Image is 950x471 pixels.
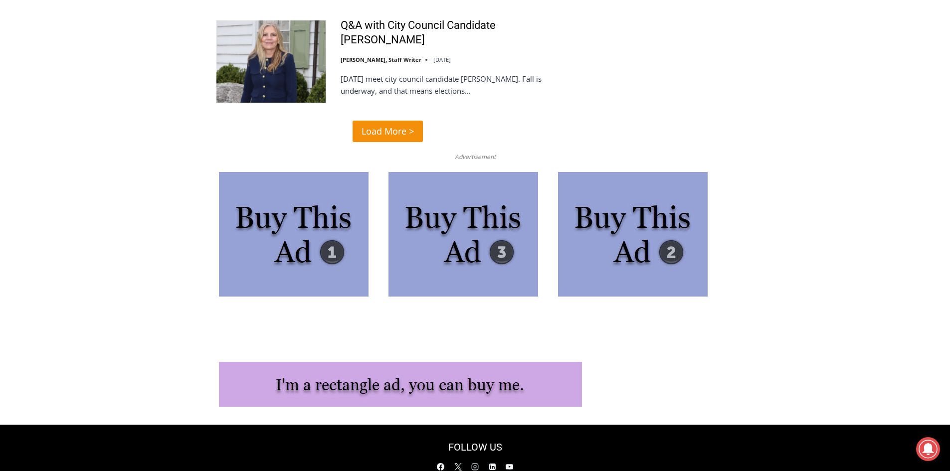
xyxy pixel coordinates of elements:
[341,73,560,97] p: [DATE] meet city council candidate [PERSON_NAME]. Fall is underway, and that means elections…
[219,362,582,407] img: I'm a rectangle ad, you can buy me
[341,56,421,63] a: [PERSON_NAME], Staff Writer
[112,84,114,94] div: /
[445,152,506,161] span: Advertisement
[261,99,462,122] span: Intern @ [DOMAIN_NAME]
[105,29,144,82] div: unique DIY crafts
[117,84,121,94] div: 6
[216,20,326,102] img: Q&A with City Council Candidate Maria Tufvesson Shuck
[252,0,471,97] div: "We would have speakers with experience in local journalism speak to us about their experiences a...
[353,121,423,142] a: Load More >
[388,172,538,297] img: Buy This Ad
[8,100,133,123] h4: [PERSON_NAME] Read Sanctuary Fall Fest: [DATE]
[240,97,483,124] a: Intern @ [DOMAIN_NAME]
[0,99,149,124] a: [PERSON_NAME] Read Sanctuary Fall Fest: [DATE]
[105,84,109,94] div: 5
[219,172,369,297] img: Buy This Ad
[391,440,559,455] h2: FOLLOW US
[433,56,451,63] time: [DATE]
[558,172,708,297] img: Buy This Ad
[362,124,414,139] span: Load More >
[341,18,560,47] a: Q&A with City Council Candidate [PERSON_NAME]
